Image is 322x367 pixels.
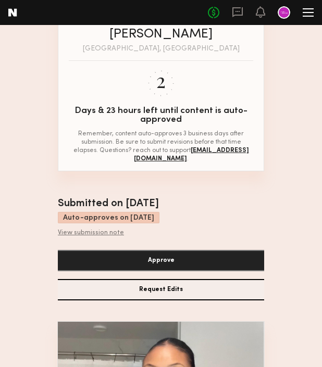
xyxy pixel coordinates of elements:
[58,212,159,223] div: Auto-approves on [DATE]
[109,28,213,41] div: [PERSON_NAME]
[83,45,240,53] div: [GEOGRAPHIC_DATA], [GEOGRAPHIC_DATA]
[70,107,252,124] div: Days & 23 hours left until content is auto-approved
[58,279,264,300] button: Request Edits
[58,250,264,271] button: Approve
[58,229,159,237] div: View submission note
[58,196,159,212] div: Submitted on [DATE]
[70,130,252,163] div: Remember, content auto-approves 3 business days after submission. Be sure to submit revisions bef...
[156,64,166,96] div: 2
[134,147,249,162] span: [EMAIL_ADDRESS][DOMAIN_NAME]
